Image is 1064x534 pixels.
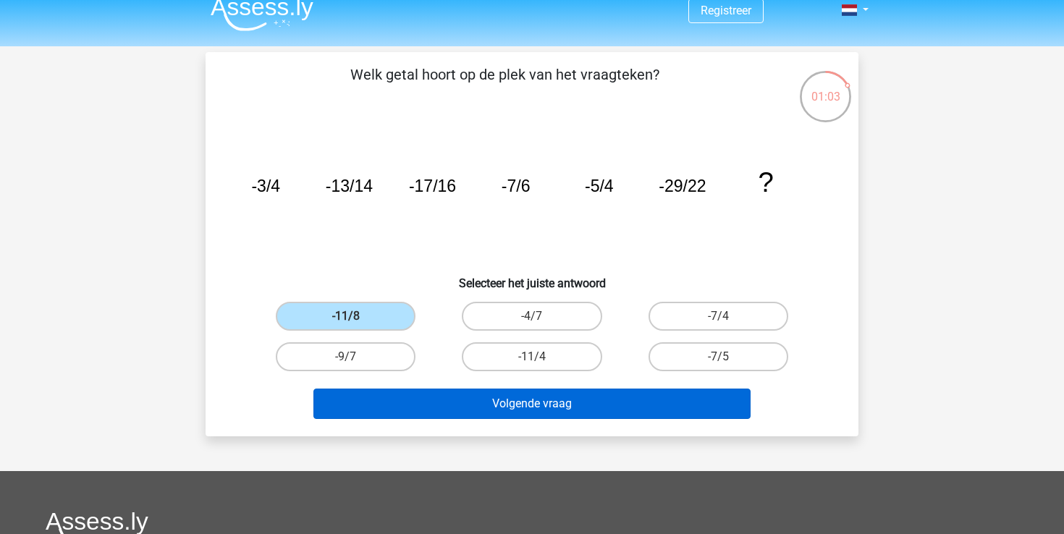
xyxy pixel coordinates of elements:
[649,302,788,331] label: -7/4
[251,177,280,195] tspan: -3/4
[326,177,373,195] tspan: -13/14
[502,177,531,195] tspan: -7/6
[585,177,614,195] tspan: -5/4
[701,4,751,17] a: Registreer
[276,302,415,331] label: -11/8
[659,177,706,195] tspan: -29/22
[798,69,853,106] div: 01:03
[409,177,456,195] tspan: -17/16
[313,389,751,419] button: Volgende vraag
[229,64,781,107] p: Welk getal hoort op de plek van het vraagteken?
[462,342,601,371] label: -11/4
[462,302,601,331] label: -4/7
[758,166,773,198] tspan: ?
[229,265,835,290] h6: Selecteer het juiste antwoord
[649,342,788,371] label: -7/5
[276,342,415,371] label: -9/7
